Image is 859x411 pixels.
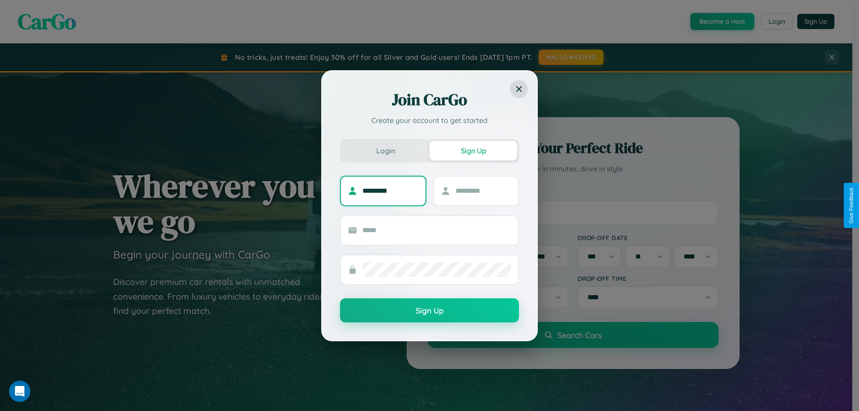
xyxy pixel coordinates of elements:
[429,141,517,161] button: Sign Up
[9,381,30,402] iframe: Intercom live chat
[340,115,519,126] p: Create your account to get started
[340,89,519,110] h2: Join CarGo
[342,141,429,161] button: Login
[848,187,855,224] div: Give Feedback
[340,298,519,322] button: Sign Up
